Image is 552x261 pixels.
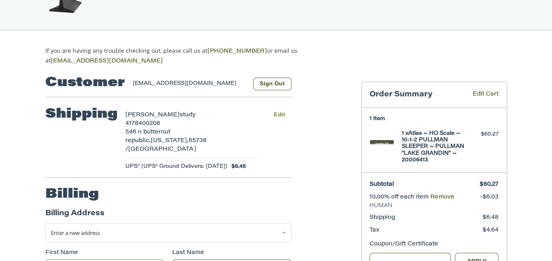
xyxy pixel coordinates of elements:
a: Edit Cart [461,90,499,100]
span: UPS® (UPS® Ground Delivers: [DATE]) [125,163,227,171]
p: If you are having any trouble checking out, please call us at or email us at [45,46,323,66]
span: study [180,112,196,118]
button: Edit [267,109,292,121]
span: republic, [125,138,151,144]
a: Enter or select a different address [45,223,292,242]
a: [EMAIL_ADDRESS][DOMAIN_NAME] [51,58,163,64]
div: $60.27 [466,130,499,138]
legend: Billing Address [45,208,105,223]
span: Tax [369,228,379,233]
span: Shipping [369,215,395,221]
span: [US_STATE], [151,138,189,144]
h3: 1 Item [369,116,499,122]
span: $4.64 [483,228,499,233]
span: HUMAN [369,202,499,210]
button: Sign Out [253,78,292,90]
span: 546 n butternut [125,129,170,135]
span: Subtotal [369,182,394,187]
span: 10.00% off each item [369,194,430,200]
h2: Billing [45,186,99,203]
span: $6.48 [483,215,499,221]
span: $6.48 [227,163,246,171]
h3: Order Summary [369,90,461,100]
h4: 1 x Atlas ~ HO Scale ~ 10-1-2 PULLMAN SLEEPER ~ PULLMAN "LAKE GRANDIN" ~ 20006413 [402,130,464,163]
span: -$6.03 [480,194,499,200]
h2: Customer [45,75,125,91]
span: [GEOGRAPHIC_DATA] [128,147,196,152]
h2: Shipping [45,106,118,123]
div: [EMAIL_ADDRESS][DOMAIN_NAME] [133,80,245,90]
span: 4178400208 [125,121,160,127]
span: [PERSON_NAME] [125,112,180,118]
label: Last Name [172,249,292,257]
span: $60.27 [480,182,499,187]
div: Coupon/Gift Certificate [369,240,499,249]
span: Enter a new address [51,229,100,236]
a: [PHONE_NUMBER] [207,49,267,54]
a: Remove [430,194,454,200]
label: First Name [45,249,165,257]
